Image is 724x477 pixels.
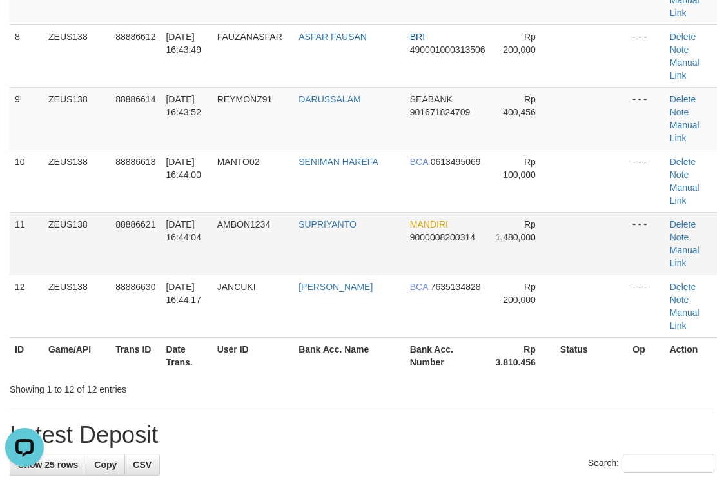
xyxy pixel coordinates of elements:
a: Manual Link [670,307,700,331]
span: MANTO02 [217,157,260,167]
a: Delete [670,94,696,104]
th: Action [665,337,718,374]
span: SEABANK [410,94,453,104]
span: AMBON1234 [217,219,270,229]
span: FAUZANASFAR [217,32,282,42]
a: Manual Link [670,120,700,143]
td: - - - [627,275,664,337]
a: SUPRIYANTO [298,219,357,229]
td: - - - [627,24,664,87]
span: 88886612 [115,32,155,42]
th: Bank Acc. Name [293,337,405,374]
a: Copy [86,454,125,476]
a: [PERSON_NAME] [298,282,373,292]
td: - - - [627,87,664,150]
a: Manual Link [670,182,700,206]
span: Copy 490001000313506 to clipboard [410,44,485,55]
span: [DATE] 16:44:17 [166,282,201,305]
button: Open LiveChat chat widget [5,5,44,44]
a: Note [670,170,689,180]
a: Note [670,232,689,242]
a: Manual Link [670,245,700,268]
span: [DATE] 16:44:00 [166,157,201,180]
a: DARUSSALAM [298,94,360,104]
td: 11 [10,212,43,275]
span: Copy [94,460,117,470]
a: ASFAR FAUSAN [298,32,367,42]
a: Delete [670,157,696,167]
label: Search: [588,454,714,473]
td: - - - [627,150,664,212]
span: Rp 200,000 [503,282,536,305]
span: CSV [133,460,152,470]
td: 9 [10,87,43,150]
th: Status [555,337,627,374]
span: REYMONZ91 [217,94,273,104]
span: Rp 100,000 [503,157,536,180]
span: Copy 901671824709 to clipboard [410,107,470,117]
td: ZEUS138 [43,212,110,275]
a: Note [670,107,689,117]
td: ZEUS138 [43,275,110,337]
th: Date Trans. [161,337,211,374]
th: ID [10,337,43,374]
span: Rp 1,480,000 [496,219,536,242]
td: ZEUS138 [43,87,110,150]
td: ZEUS138 [43,150,110,212]
input: Search: [623,454,714,473]
span: BRI [410,32,425,42]
th: Op [627,337,664,374]
span: Rp 400,456 [503,94,536,117]
a: Delete [670,282,696,292]
span: Copy 9000008200314 to clipboard [410,232,475,242]
th: Trans ID [110,337,161,374]
th: Rp 3.810.456 [491,337,555,374]
th: User ID [212,337,293,374]
span: BCA [410,282,428,292]
span: [DATE] 16:43:52 [166,94,201,117]
th: Bank Acc. Number [405,337,491,374]
span: Copy 0613495069 to clipboard [431,157,481,167]
td: 10 [10,150,43,212]
a: Delete [670,219,696,229]
td: ZEUS138 [43,24,110,87]
span: 88886614 [115,94,155,104]
a: SENIMAN HAREFA [298,157,378,167]
span: JANCUKI [217,282,256,292]
a: CSV [124,454,160,476]
h1: Latest Deposit [10,422,714,448]
span: BCA [410,157,428,167]
th: Game/API [43,337,110,374]
span: Copy 7635134828 to clipboard [431,282,481,292]
td: 12 [10,275,43,337]
td: - - - [627,212,664,275]
a: Note [670,295,689,305]
span: [DATE] 16:44:04 [166,219,201,242]
a: Manual Link [670,57,700,81]
a: Delete [670,32,696,42]
span: 88886621 [115,219,155,229]
span: MANDIRI [410,219,448,229]
span: [DATE] 16:43:49 [166,32,201,55]
a: Note [670,44,689,55]
span: 88886630 [115,282,155,292]
span: Rp 200,000 [503,32,536,55]
span: 88886618 [115,157,155,167]
div: Showing 1 to 12 of 12 entries [10,378,292,396]
td: 8 [10,24,43,87]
